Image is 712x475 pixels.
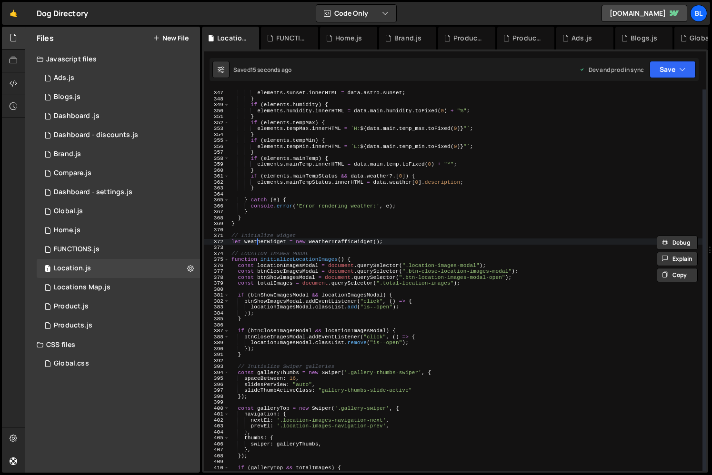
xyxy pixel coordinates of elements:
[37,33,54,43] h2: Files
[204,233,230,239] div: 371
[204,423,230,429] div: 403
[54,283,110,292] div: Locations Map.js
[316,5,396,22] button: Code Only
[54,207,83,216] div: Global.js
[204,161,230,168] div: 359
[204,399,230,406] div: 399
[204,465,230,471] div: 410
[204,90,230,96] div: 347
[204,394,230,400] div: 398
[204,179,230,186] div: 362
[25,49,200,69] div: Javascript files
[37,354,200,373] div: 16220/43682.css
[204,185,230,191] div: 363
[276,33,307,43] div: FUNCTIONS.js
[204,280,230,287] div: 379
[204,310,230,317] div: 384
[204,441,230,447] div: 406
[579,66,644,74] div: Dev and prod in sync
[204,346,230,352] div: 390
[204,245,230,251] div: 373
[204,304,230,310] div: 383
[54,245,100,254] div: FUNCTIONS.js
[204,322,230,328] div: 386
[204,203,230,209] div: 366
[204,149,230,156] div: 357
[54,302,89,311] div: Product.js
[335,33,362,43] div: Home.js
[204,221,230,227] div: 369
[204,156,230,162] div: 358
[204,191,230,198] div: 364
[54,226,80,235] div: Home.js
[204,340,230,346] div: 389
[204,227,230,233] div: 370
[204,429,230,435] div: 404
[204,370,230,376] div: 394
[204,387,230,394] div: 397
[204,138,230,144] div: 355
[37,183,200,202] div: 16220/44476.js
[204,287,230,293] div: 380
[37,69,200,88] div: 16220/47090.js
[217,33,248,43] div: Location.js
[204,411,230,417] div: 401
[204,239,230,245] div: 372
[204,102,230,108] div: 349
[204,251,230,257] div: 374
[631,33,657,43] div: Blogs.js
[394,33,421,43] div: Brand.js
[54,188,132,197] div: Dashboard - settings.js
[204,257,230,263] div: 375
[657,236,698,250] button: Debug
[37,221,200,240] div: 16220/44319.js
[54,131,138,139] div: Dashboard - discounts.js
[204,447,230,453] div: 407
[204,263,230,269] div: 376
[2,2,25,25] a: 🤙
[204,120,230,126] div: 352
[37,145,200,164] div: 16220/44394.js
[45,266,50,273] span: 1
[453,33,484,43] div: Product.js
[37,297,200,316] div: 16220/44393.js
[233,66,291,74] div: Saved
[54,74,74,82] div: Ads.js
[204,459,230,465] div: 409
[54,93,80,101] div: Blogs.js
[54,169,91,178] div: Compare.js
[204,376,230,382] div: 395
[204,197,230,203] div: 365
[512,33,543,43] div: Products.js
[153,34,189,42] button: New File
[204,352,230,358] div: 391
[204,126,230,132] div: 353
[204,132,230,138] div: 354
[204,406,230,412] div: 400
[204,417,230,424] div: 402
[690,5,707,22] a: Bl
[251,66,291,74] div: 15 seconds ago
[37,259,200,278] div: 16220/43679.js
[37,126,200,145] div: 16220/46573.js
[54,321,92,330] div: Products.js
[204,298,230,305] div: 382
[657,268,698,282] button: Copy
[204,168,230,174] div: 360
[204,382,230,388] div: 396
[37,278,200,297] div: 16220/43680.js
[602,5,687,22] a: [DOMAIN_NAME]
[54,150,81,158] div: Brand.js
[204,268,230,275] div: 377
[204,364,230,370] div: 393
[572,33,592,43] div: Ads.js
[204,316,230,322] div: 385
[204,275,230,281] div: 378
[37,202,200,221] div: 16220/43681.js
[37,107,200,126] div: 16220/46559.js
[204,453,230,459] div: 408
[37,316,200,335] div: 16220/44324.js
[25,335,200,354] div: CSS files
[37,240,200,259] div: 16220/44477.js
